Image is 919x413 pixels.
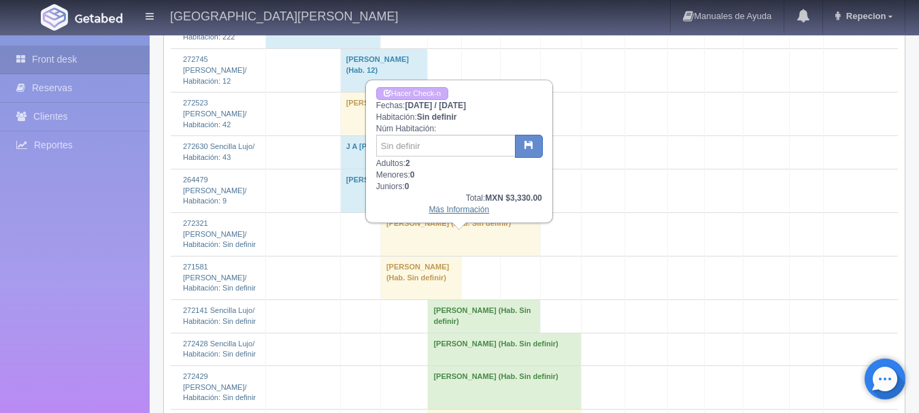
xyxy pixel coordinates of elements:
a: 272745 [PERSON_NAME]/Habitación: 12 [183,55,247,84]
b: MXN $3,330.00 [485,193,541,203]
img: Getabed [75,13,122,23]
td: [PERSON_NAME] (Hab. Sin definir) [380,212,540,256]
a: 272523 [PERSON_NAME]/Habitación: 42 [183,99,247,128]
b: 0 [405,182,410,191]
td: [PERSON_NAME] (Hab. 42) [340,93,461,136]
a: 272321 [PERSON_NAME]/Habitación: Sin definir [183,219,256,248]
b: Sin definir [417,112,457,122]
td: [PERSON_NAME] (Hab. Sin definir) [428,365,581,409]
b: 2 [405,159,410,168]
td: [PERSON_NAME] (Hab. Sin definir) [428,333,581,365]
a: Más Información [429,205,489,214]
td: [PERSON_NAME] (Hab. 12) [340,49,428,93]
td: [PERSON_NAME] (Hab. 9) [340,169,541,212]
b: 0 [410,170,415,180]
img: Getabed [41,4,68,31]
a: 271581 [PERSON_NAME]/Habitación: Sin definir [183,263,256,292]
a: 272429 [PERSON_NAME]/Habitación: Sin definir [183,372,256,401]
span: Repecion [843,11,886,21]
a: Hacer Check-in [376,87,448,100]
a: 272630 Sencilla Lujo/Habitación: 43 [183,142,254,161]
input: Sin definir [376,135,516,156]
h4: [GEOGRAPHIC_DATA][PERSON_NAME] [170,7,398,24]
a: 272141 Sencilla Lujo/Habitación: Sin definir [183,306,256,325]
td: [PERSON_NAME] (Hab. Sin definir) [380,257,461,300]
div: Fechas: Habitación: Núm Habitación: Adultos: Menores: Juniors: [367,81,552,222]
td: J A [PERSON_NAME] (Hab. 43) [340,136,500,169]
div: Total: [376,193,542,204]
b: [DATE] / [DATE] [405,101,466,110]
a: 264479 [PERSON_NAME]/Habitación: 9 [183,176,247,205]
a: 272428 Sencilla Lujo/Habitación: Sin definir [183,340,256,359]
td: [PERSON_NAME] (Hab. Sin definir) [428,300,541,333]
